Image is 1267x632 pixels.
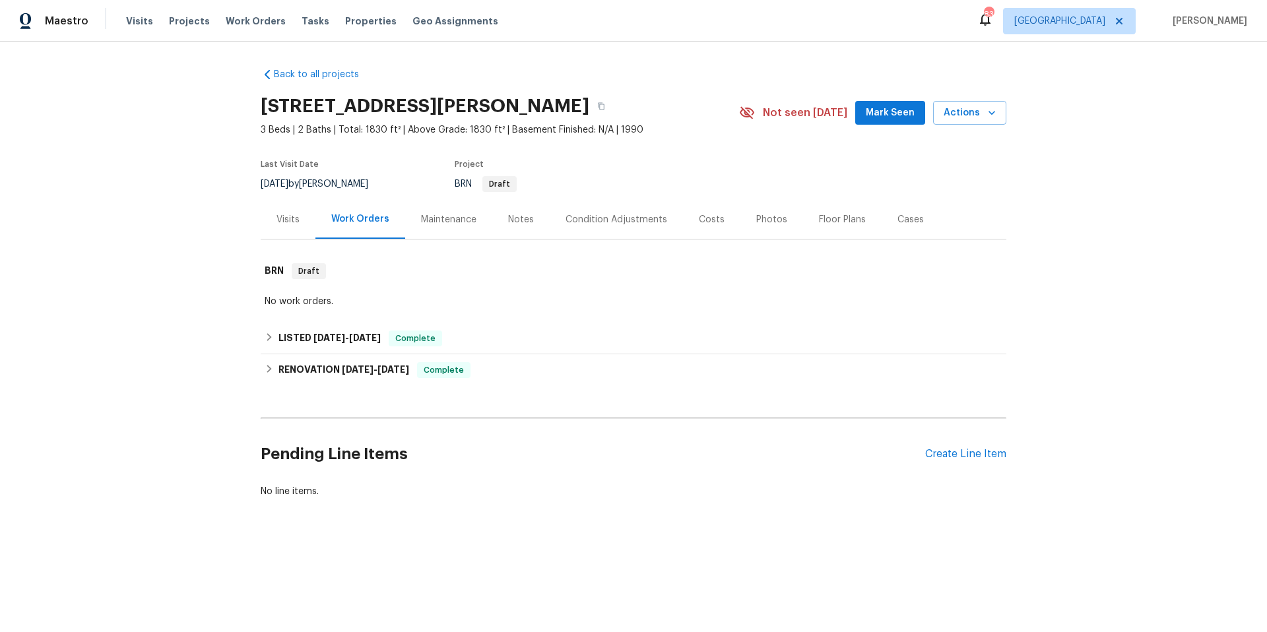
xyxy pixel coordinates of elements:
[455,179,517,189] span: BRN
[313,333,381,342] span: -
[261,323,1006,354] div: LISTED [DATE]-[DATE]Complete
[126,15,153,28] span: Visits
[261,160,319,168] span: Last Visit Date
[302,16,329,26] span: Tasks
[566,213,667,226] div: Condition Adjustments
[866,105,915,121] span: Mark Seen
[421,213,476,226] div: Maintenance
[261,123,739,137] span: 3 Beds | 2 Baths | Total: 1830 ft² | Above Grade: 1830 ft² | Basement Finished: N/A | 1990
[349,333,381,342] span: [DATE]
[484,180,515,188] span: Draft
[455,160,484,168] span: Project
[390,332,441,345] span: Complete
[819,213,866,226] div: Floor Plans
[589,94,613,118] button: Copy Address
[1014,15,1105,28] span: [GEOGRAPHIC_DATA]
[261,68,387,81] a: Back to all projects
[756,213,787,226] div: Photos
[933,101,1006,125] button: Actions
[418,363,469,377] span: Complete
[261,176,384,192] div: by [PERSON_NAME]
[278,362,409,378] h6: RENOVATION
[265,263,284,279] h6: BRN
[342,365,374,374] span: [DATE]
[763,106,847,119] span: Not seen [DATE]
[261,100,589,113] h2: [STREET_ADDRESS][PERSON_NAME]
[261,485,1006,498] div: No line items.
[944,105,996,121] span: Actions
[377,365,409,374] span: [DATE]
[1167,15,1247,28] span: [PERSON_NAME]
[169,15,210,28] span: Projects
[313,333,345,342] span: [DATE]
[925,448,1006,460] div: Create Line Item
[345,15,397,28] span: Properties
[278,331,381,346] h6: LISTED
[293,265,325,278] span: Draft
[226,15,286,28] span: Work Orders
[261,179,288,189] span: [DATE]
[261,250,1006,292] div: BRN Draft
[984,8,993,21] div: 83
[855,101,925,125] button: Mark Seen
[508,213,534,226] div: Notes
[261,424,925,485] h2: Pending Line Items
[331,212,389,226] div: Work Orders
[45,15,88,28] span: Maestro
[342,365,409,374] span: -
[276,213,300,226] div: Visits
[265,295,1002,308] div: No work orders.
[699,213,725,226] div: Costs
[412,15,498,28] span: Geo Assignments
[897,213,924,226] div: Cases
[261,354,1006,386] div: RENOVATION [DATE]-[DATE]Complete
